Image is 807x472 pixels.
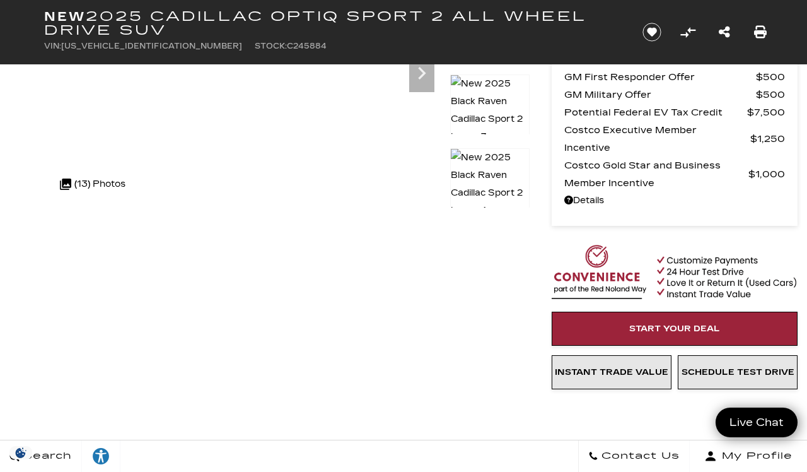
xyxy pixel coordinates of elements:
span: VIN: [44,42,61,50]
a: Explore your accessibility options [82,440,120,472]
a: Contact Us [578,440,690,472]
a: Costco Executive Member Incentive $1,250 [564,121,785,156]
a: GM First Responder Offer $500 [564,68,785,86]
button: Open user profile menu [690,440,807,472]
a: Potential Federal EV Tax Credit $7,500 [564,103,785,121]
a: Start Your Deal [552,312,798,346]
img: New 2025 Black Raven Cadillac Sport 2 image 4 [450,148,530,220]
span: My Profile [717,447,792,465]
h1: 2025 Cadillac OPTIQ Sport 2 All Wheel Drive SUV [44,9,621,37]
a: Instant Trade Value [552,355,671,389]
a: Share this New 2025 Cadillac OPTIQ Sport 2 All Wheel Drive SUV [719,23,730,41]
span: C245884 [287,42,327,50]
section: Click to Open Cookie Consent Modal [6,446,35,459]
span: Search [20,447,72,465]
div: Next [409,54,434,92]
span: GM Military Offer [564,86,756,103]
img: New 2025 Black Raven Cadillac Sport 2 image 3 [450,74,530,146]
span: Schedule Test Drive [682,367,794,377]
a: Details [564,192,785,209]
span: GM First Responder Offer [564,68,756,86]
span: Live Chat [723,415,790,430]
span: $500 [756,68,785,86]
div: (13) Photos [54,169,132,199]
button: Save vehicle [638,22,666,42]
img: Opt-Out Icon [6,446,35,459]
a: Schedule Test Drive [678,355,798,389]
a: GM Military Offer $500 [564,86,785,103]
span: $7,500 [747,103,785,121]
span: [US_VEHICLE_IDENTIFICATION_NUMBER] [61,42,242,50]
a: Live Chat [716,408,798,437]
span: Start Your Deal [629,324,720,334]
span: Costco Executive Member Incentive [564,121,750,156]
span: Instant Trade Value [555,367,668,377]
span: Contact Us [598,447,680,465]
span: Potential Federal EV Tax Credit [564,103,747,121]
a: Print this New 2025 Cadillac OPTIQ Sport 2 All Wheel Drive SUV [754,23,767,41]
span: $500 [756,86,785,103]
strong: New [44,9,86,24]
span: Stock: [255,42,287,50]
span: $1,000 [748,165,785,183]
span: Costco Gold Star and Business Member Incentive [564,156,748,192]
button: Compare Vehicle [678,23,697,42]
span: $1,250 [750,130,785,148]
a: Costco Gold Star and Business Member Incentive $1,000 [564,156,785,192]
div: Explore your accessibility options [82,447,120,466]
